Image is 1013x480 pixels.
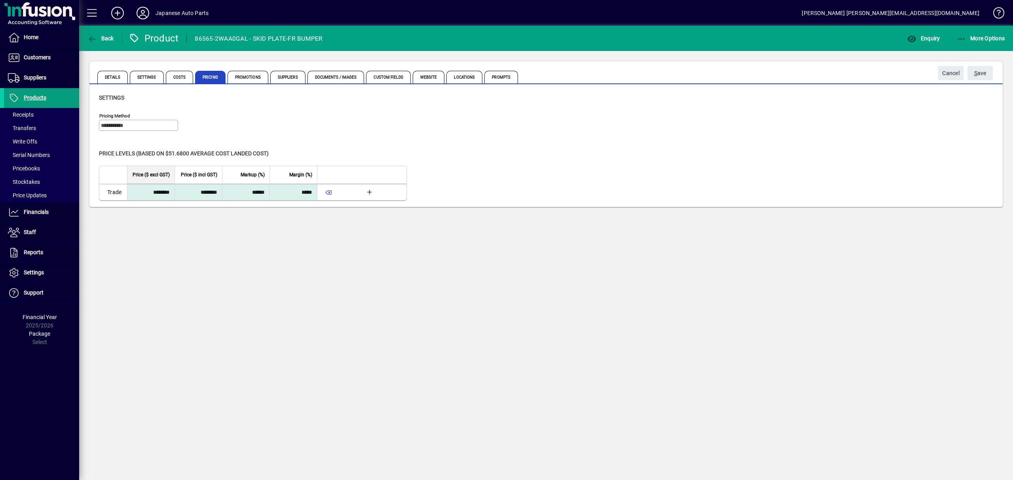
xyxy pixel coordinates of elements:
[8,152,50,158] span: Serial Numbers
[942,67,960,80] span: Cancel
[24,229,36,235] span: Staff
[4,28,79,47] a: Home
[24,209,49,215] span: Financials
[166,71,193,83] span: Costs
[938,66,964,80] button: Cancel
[974,67,986,80] span: ave
[905,31,942,45] button: Enquiry
[446,71,482,83] span: Locations
[241,170,265,179] span: Markup (%)
[24,54,51,60] span: Customers
[79,31,123,45] app-page-header-button: Back
[24,269,44,276] span: Settings
[4,263,79,283] a: Settings
[8,138,37,145] span: Write Offs
[29,331,50,337] span: Package
[955,31,1007,45] button: More Options
[97,71,128,83] span: Details
[8,125,36,131] span: Transfers
[85,31,116,45] button: Back
[307,71,364,83] span: Documents / Images
[24,249,43,255] span: Reports
[24,94,46,101] span: Products
[802,7,979,19] div: [PERSON_NAME] [PERSON_NAME][EMAIL_ADDRESS][DOMAIN_NAME]
[181,170,217,179] span: Price ($ incl GST)
[99,184,127,200] td: Trade
[156,7,209,19] div: Japanese Auto Parts
[484,71,518,83] span: Prompts
[907,35,940,42] span: Enquiry
[4,243,79,263] a: Reports
[130,6,156,20] button: Profile
[228,71,268,83] span: Promotions
[133,170,170,179] span: Price ($ excl GST)
[4,108,79,121] a: Receipts
[413,71,445,83] span: Website
[99,94,124,101] span: Settings
[967,66,993,80] button: Save
[4,202,79,222] a: Financials
[974,70,977,76] span: S
[99,113,130,119] mat-label: Pricing method
[24,289,44,296] span: Support
[4,283,79,303] a: Support
[4,148,79,162] a: Serial Numbers
[4,121,79,135] a: Transfers
[24,34,38,40] span: Home
[4,135,79,148] a: Write Offs
[4,48,79,68] a: Customers
[4,189,79,202] a: Price Updates
[8,165,40,172] span: Pricebooks
[8,179,40,185] span: Stocktakes
[366,71,410,83] span: Custom Fields
[4,162,79,175] a: Pricebooks
[129,32,179,45] div: Product
[8,192,47,198] span: Price Updates
[4,68,79,88] a: Suppliers
[4,223,79,242] a: Staff
[4,175,79,189] a: Stocktakes
[987,2,1003,27] a: Knowledge Base
[130,71,164,83] span: Settings
[8,111,34,118] span: Receipts
[195,32,322,45] div: 86565-2WAA0GAL - SKID PLATE-FR BUMPER
[289,170,312,179] span: Margin (%)
[87,35,114,42] span: Back
[270,71,305,83] span: Suppliers
[105,6,130,20] button: Add
[195,71,226,83] span: Pricing
[957,35,1005,42] span: More Options
[23,314,57,320] span: Financial Year
[99,150,269,157] span: Price levels (based on $51.6800 Average cost landed cost)
[24,74,46,81] span: Suppliers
